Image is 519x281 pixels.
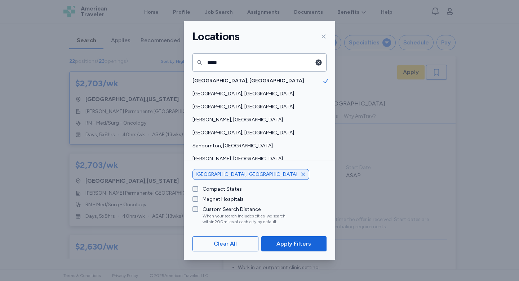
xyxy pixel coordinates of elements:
div: When your search includes cities, we search within 200 miles of each city by default. [203,213,315,225]
span: [GEOGRAPHIC_DATA], [GEOGRAPHIC_DATA] [192,103,322,111]
span: [PERSON_NAME], [GEOGRAPHIC_DATA] [192,116,322,124]
span: [GEOGRAPHIC_DATA], [GEOGRAPHIC_DATA] [192,90,322,98]
span: Clear All [214,239,237,248]
button: Apply Filters [261,236,327,251]
span: [GEOGRAPHIC_DATA], [GEOGRAPHIC_DATA] [196,171,297,178]
span: Apply Filters [276,239,311,248]
span: [GEOGRAPHIC_DATA], [GEOGRAPHIC_DATA] [192,77,322,85]
span: [PERSON_NAME], [GEOGRAPHIC_DATA] [192,155,322,163]
button: Clear All [192,236,258,251]
span: [GEOGRAPHIC_DATA], [GEOGRAPHIC_DATA] [192,129,322,137]
h1: Locations [192,30,239,43]
span: Sanbornton, [GEOGRAPHIC_DATA] [192,142,322,150]
label: Magnet Hospitals [198,196,244,203]
label: Compact States [198,186,242,193]
div: Custom Search Distance [203,206,315,213]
